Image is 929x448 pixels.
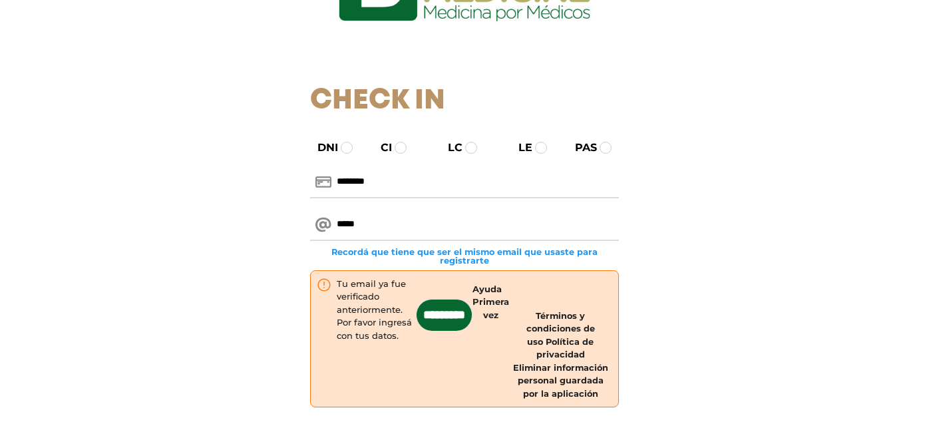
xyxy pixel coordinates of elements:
[436,140,463,156] label: LC
[499,310,622,401] div: |
[472,296,509,322] a: Primera vez
[536,337,594,360] a: Política de privacidad
[563,140,597,156] label: PAS
[310,248,620,265] small: Recordá que tiene que ser el mismo email que usaste para registrarte
[310,85,620,118] h1: Check In
[305,140,338,156] label: DNI
[526,311,595,347] a: Términos y condiciones de uso
[369,140,392,156] label: CI
[506,140,532,156] label: LE
[513,363,608,399] a: Eliminar información personal guardada por la aplicación
[337,278,417,343] div: Tu email ya fue verificado anteriormente. Por favor ingresá con tus datos.
[472,283,502,296] a: Ayuda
